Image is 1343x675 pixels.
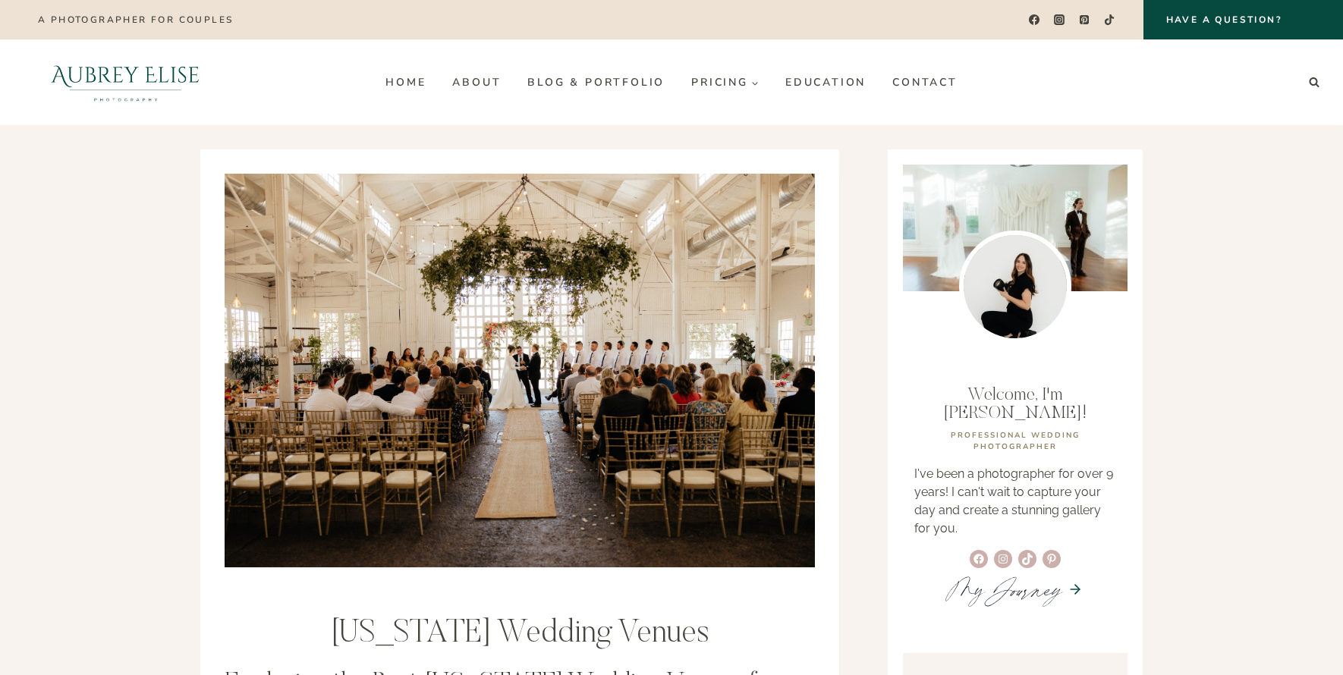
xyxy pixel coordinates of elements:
span: Pricing [691,77,759,88]
img: Utah wedding photographer Aubrey Williams [959,231,1071,343]
button: View Search Form [1304,72,1325,93]
a: Facebook [1023,9,1045,31]
nav: Primary [373,71,970,95]
a: About [439,71,514,95]
img: Aubrey Elise Photography [18,39,233,125]
a: Education [772,71,879,95]
a: Home [373,71,439,95]
a: Pinterest [1074,9,1096,31]
h1: [US_STATE] Wedding Venues [225,615,815,653]
p: A photographer for couples [38,14,233,25]
a: Blog & Portfolio [514,71,678,95]
img: the white shanty utah wedding venue [225,174,815,567]
a: Contact [879,71,971,95]
em: Journey [986,567,1062,611]
a: MyJourney [948,567,1062,611]
p: Welcome, I'm [PERSON_NAME]! [914,386,1116,422]
a: Pricing [678,71,772,95]
a: Instagram [1049,9,1071,31]
p: I've been a photographer for over 9 years! I can't wait to capture your day and create a stunning... [914,465,1116,538]
p: professional WEDDING PHOTOGRAPHER [914,430,1116,453]
a: TikTok [1099,9,1121,31]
